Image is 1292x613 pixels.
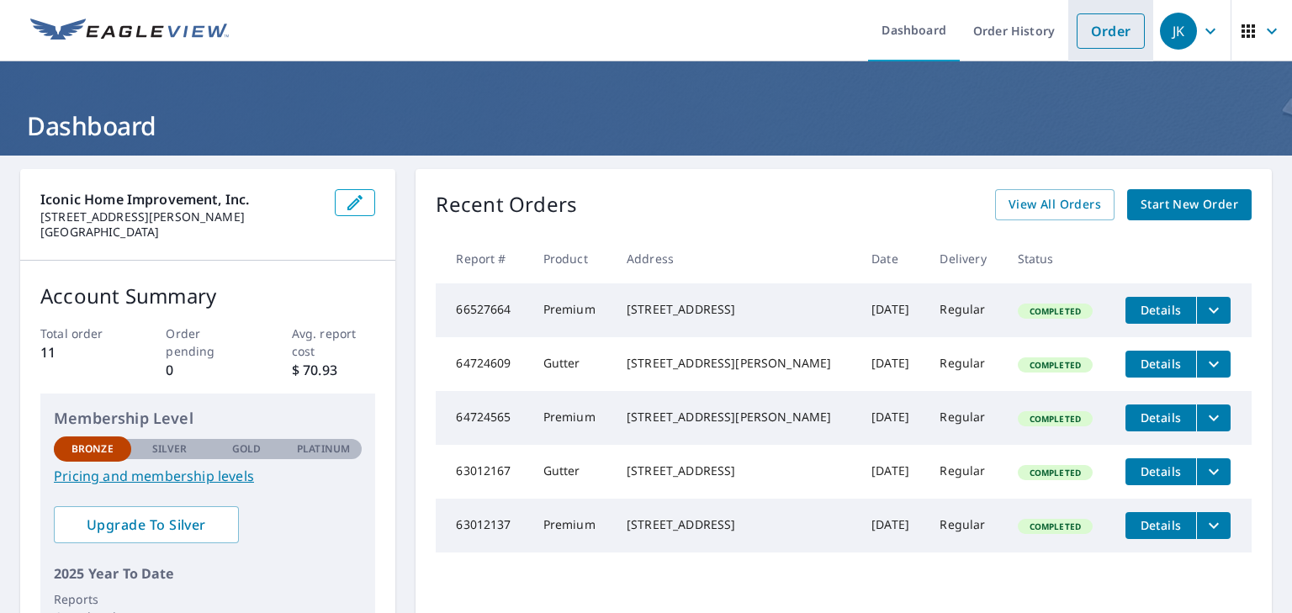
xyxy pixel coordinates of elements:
p: Silver [152,441,188,457]
td: Premium [530,499,613,552]
p: [GEOGRAPHIC_DATA] [40,225,321,240]
td: [DATE] [858,391,926,445]
td: 66527664 [436,283,529,337]
button: filesDropdownBtn-63012167 [1196,458,1231,485]
td: [DATE] [858,337,926,391]
span: Details [1136,356,1186,372]
span: Completed [1019,521,1091,532]
p: [STREET_ADDRESS][PERSON_NAME] [40,209,321,225]
button: detailsBtn-63012167 [1125,458,1196,485]
td: Regular [926,499,1003,552]
button: detailsBtn-64724565 [1125,404,1196,431]
a: Upgrade To Silver [54,506,239,543]
p: Membership Level [54,407,362,430]
p: Platinum [297,441,350,457]
td: Gutter [530,445,613,499]
p: 0 [166,360,250,380]
th: Address [613,234,858,283]
p: Account Summary [40,281,375,311]
span: Completed [1019,359,1091,371]
span: Details [1136,302,1186,318]
span: Completed [1019,413,1091,425]
button: filesDropdownBtn-66527664 [1196,297,1231,324]
a: Pricing and membership levels [54,466,362,486]
td: 63012137 [436,499,529,552]
div: [STREET_ADDRESS][PERSON_NAME] [627,409,845,425]
td: Premium [530,391,613,445]
p: Recent Orders [436,189,577,220]
th: Date [858,234,926,283]
button: filesDropdownBtn-64724609 [1196,351,1231,378]
a: Order [1077,13,1145,49]
button: filesDropdownBtn-63012137 [1196,512,1231,539]
h1: Dashboard [20,108,1272,143]
span: Completed [1019,305,1091,317]
td: 63012167 [436,445,529,499]
p: Order pending [166,325,250,360]
td: Regular [926,445,1003,499]
div: [STREET_ADDRESS] [627,516,845,533]
span: View All Orders [1009,194,1101,215]
div: [STREET_ADDRESS] [627,462,845,479]
span: Completed [1019,467,1091,478]
th: Report # [436,234,529,283]
td: Regular [926,337,1003,391]
span: Details [1136,410,1186,425]
p: 2025 Year To Date [54,563,362,584]
a: View All Orders [995,189,1115,220]
td: Gutter [530,337,613,391]
td: Regular [926,391,1003,445]
th: Status [1004,234,1112,283]
p: Total order [40,325,124,342]
p: Iconic Home Improvement, Inc. [40,189,321,209]
span: Details [1136,517,1186,533]
td: [DATE] [858,499,926,552]
td: Regular [926,283,1003,337]
p: Bronze [71,441,114,457]
td: [DATE] [858,283,926,337]
td: Premium [530,283,613,337]
button: detailsBtn-64724609 [1125,351,1196,378]
p: Gold [232,441,261,457]
p: Avg. report cost [292,325,376,360]
button: filesDropdownBtn-64724565 [1196,404,1231,431]
td: 64724565 [436,391,529,445]
span: Upgrade To Silver [67,515,225,534]
td: 64724609 [436,337,529,391]
p: 11 [40,342,124,362]
th: Product [530,234,613,283]
div: [STREET_ADDRESS] [627,301,845,318]
span: Start New Order [1141,194,1238,215]
td: [DATE] [858,445,926,499]
th: Delivery [926,234,1003,283]
img: EV Logo [30,18,229,44]
span: Details [1136,463,1186,479]
a: Start New Order [1127,189,1252,220]
button: detailsBtn-63012137 [1125,512,1196,539]
button: detailsBtn-66527664 [1125,297,1196,324]
p: $ 70.93 [292,360,376,380]
div: JK [1160,13,1197,50]
div: [STREET_ADDRESS][PERSON_NAME] [627,355,845,372]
